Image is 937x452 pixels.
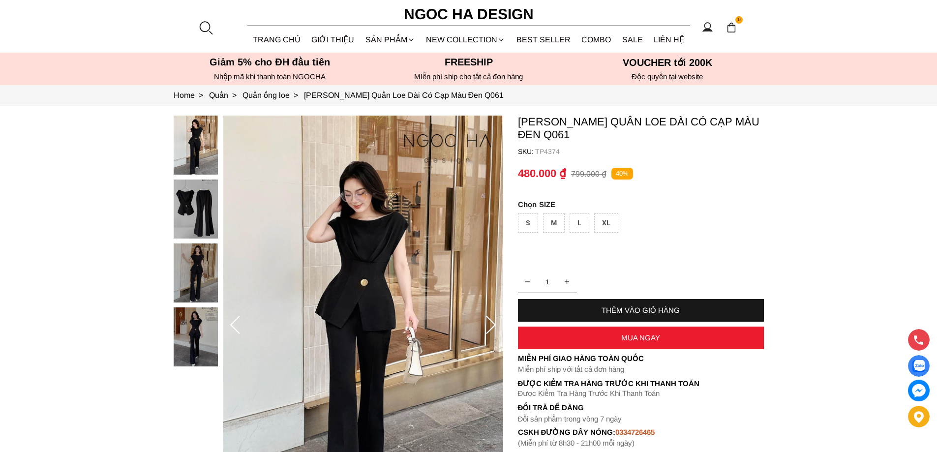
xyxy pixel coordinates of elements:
[594,213,618,233] div: XL
[908,380,930,401] a: messenger
[518,272,577,292] input: Quantity input
[543,213,565,233] div: M
[247,27,306,53] a: TRANG CHỦ
[174,91,209,99] a: Link to Home
[518,213,538,233] div: S
[518,167,566,180] p: 480.000 ₫
[174,307,218,366] img: Jenny Pants_ Quần Loe Dài Có Cạp Màu Đen Q061_mini_3
[421,27,511,53] a: NEW COLLECTION
[511,27,576,53] a: BEST SELLER
[304,91,504,99] a: Link to Jenny Pants_ Quần Loe Dài Có Cạp Màu Đen Q061
[571,169,606,179] p: 799.000 ₫
[306,27,360,53] a: GIỚI THIỆU
[195,91,207,99] span: >
[290,91,302,99] span: >
[518,148,535,155] h6: SKU:
[228,91,241,99] span: >
[518,389,764,398] p: Được Kiểm Tra Hàng Trước Khi Thanh Toán
[518,333,764,342] div: MUA NGAY
[518,428,616,436] font: cskh đường dây nóng:
[518,116,764,141] p: [PERSON_NAME] Quần Loe Dài Có Cạp Màu Đen Q061
[242,91,304,99] a: Link to Quần ống loe
[518,354,644,362] font: Miễn phí giao hàng toàn quốc
[395,2,543,26] a: Ngoc Ha Design
[360,27,421,53] div: SẢN PHẨM
[611,168,633,180] p: 40%
[209,91,242,99] a: Link to Quần
[518,200,764,209] p: SIZE
[518,365,624,373] font: Miễn phí ship với tất cả đơn hàng
[571,72,764,81] h6: Độc quyền tại website
[735,16,743,24] span: 0
[174,243,218,302] img: Jenny Pants_ Quần Loe Dài Có Cạp Màu Đen Q061_mini_2
[518,439,635,447] font: (Miễn phí từ 8h30 - 21h00 mỗi ngày)
[210,57,330,67] font: Giảm 5% cho ĐH đầu tiên
[648,27,690,53] a: LIÊN HỆ
[174,180,218,239] img: Jenny Pants_ Quần Loe Dài Có Cạp Màu Đen Q061_mini_1
[518,415,622,423] font: Đổi sản phẩm trong vòng 7 ngày
[570,213,589,233] div: L
[535,148,764,155] p: TP4374
[174,116,218,175] img: Jenny Pants_ Quần Loe Dài Có Cạp Màu Đen Q061_mini_0
[214,72,326,81] font: Nhập mã khi thanh toán NGOCHA
[726,22,737,33] img: img-CART-ICON-ksit0nf1
[576,27,617,53] a: Combo
[518,403,764,412] h6: Đổi trả dễ dàng
[617,27,649,53] a: SALE
[372,72,565,81] h6: MIễn phí ship cho tất cả đơn hàng
[518,379,764,388] p: Được Kiểm Tra Hàng Trước Khi Thanh Toán
[571,57,764,68] h5: VOUCHER tới 200K
[518,306,764,314] div: THÊM VÀO GIỎ HÀNG
[615,428,655,436] font: 0334726465
[445,57,493,67] font: Freeship
[912,360,925,372] img: Display image
[908,355,930,377] a: Display image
